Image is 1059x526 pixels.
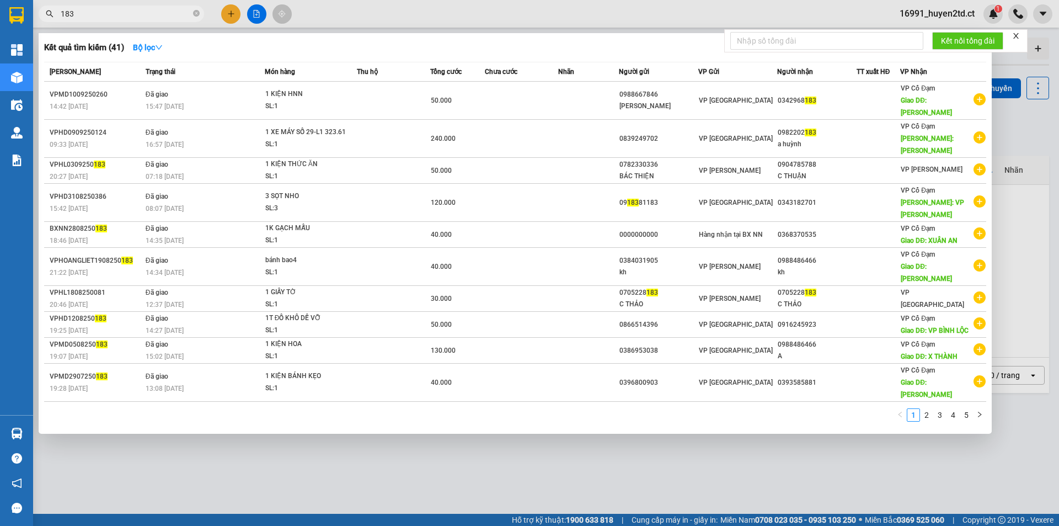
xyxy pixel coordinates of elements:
span: Đã giao [146,257,168,264]
div: kh [619,267,698,278]
span: Giao DĐ: VP BÌNH LỘC [901,327,969,334]
span: 183 [95,315,106,322]
div: 1T ĐỒ KHÔ DỄ VỠ [265,312,348,325]
span: 09:33 [DATE] [50,141,88,148]
span: 14:34 [DATE] [146,269,184,277]
span: 40.000 [431,263,452,270]
span: 07:18 [DATE] [146,173,184,180]
div: 1 KIỆN THỨC ĂN [265,158,348,171]
span: Giao DĐ: [PERSON_NAME] [901,97,952,116]
span: 08:07 [DATE] [146,205,184,212]
img: warehouse-icon [11,72,23,83]
div: C THẢO [778,299,856,310]
span: plus-circle [974,291,986,304]
span: plus-circle [974,195,986,208]
span: 14:27 [DATE] [146,327,184,334]
span: 20:46 [DATE] [50,301,88,309]
span: [PERSON_NAME]: VP [PERSON_NAME] [901,199,964,219]
span: Giao DĐ: [PERSON_NAME] [901,379,952,399]
img: solution-icon [11,155,23,166]
span: VP Cổ Đạm [901,315,935,322]
span: Tổng cước [430,68,462,76]
span: VP [GEOGRAPHIC_DATA] [699,321,773,328]
div: 0368370535 [778,229,856,241]
div: SL: 1 [265,325,348,337]
div: VPHL1808250081 [50,287,142,299]
span: 183 [96,341,108,348]
div: SL: 1 [265,139,348,151]
span: VP [PERSON_NAME] [699,263,761,270]
span: 183 [96,373,108,380]
span: VP [GEOGRAPHIC_DATA] [699,379,773,386]
span: 19:28 [DATE] [50,385,88,392]
div: SL: 1 [265,350,348,363]
span: 19:07 [DATE] [50,353,88,360]
span: plus-circle [974,317,986,330]
li: 3 [933,408,946,422]
span: 16:57 [DATE] [146,141,184,148]
div: VPMD0508250 [50,339,142,350]
li: 4 [946,408,960,422]
span: Giao DĐ: [PERSON_NAME] [901,263,952,283]
div: BÁC THIỆN [619,171,698,182]
span: 19:25 [DATE] [50,327,88,334]
div: 0988486466 [778,339,856,350]
div: 0988486466 [778,255,856,267]
div: 1 KIỆN HOA [265,338,348,350]
div: VPHD3108250386 [50,191,142,203]
span: close-circle [193,10,200,17]
button: Bộ lọcdown [124,39,172,56]
span: 183 [95,225,107,232]
span: Đã giao [146,129,168,136]
span: 120.000 [431,199,456,206]
span: Hàng nhận tại BX NN [699,231,763,238]
span: 50.000 [431,167,452,174]
div: 0988667846 [619,89,698,100]
div: SL: 1 [265,299,348,311]
span: 183 [94,161,105,168]
span: VP Cổ Đạm [901,225,935,232]
span: 13:08 [DATE] [146,385,184,392]
div: 0343182701 [778,197,856,209]
span: VP Cổ Đạm [901,123,935,130]
span: Đã giao [146,91,168,98]
span: right [976,411,983,418]
div: SL: 1 [265,100,348,113]
a: 5 [960,409,972,421]
div: C THẢO [619,299,698,310]
span: 183 [646,289,658,296]
img: dashboard-icon [11,44,23,56]
span: 183 [627,199,639,206]
input: Nhập số tổng đài [730,32,923,50]
span: 130.000 [431,347,456,354]
div: [PERSON_NAME] [619,100,698,112]
div: C THUẬN [778,171,856,182]
div: 1 XE MÁY SỐ 29-L1 323.61 [265,126,348,139]
span: Đã giao [146,161,168,168]
li: 2 [920,408,933,422]
div: kh [778,267,856,278]
span: TT xuất HĐ [857,68,890,76]
span: 21:22 [DATE] [50,269,88,277]
div: a huỳnh [778,139,856,150]
div: SL: 3 [265,203,348,215]
div: SL: 1 [265,235,348,247]
span: VP Cổ Đạm [901,366,935,374]
span: plus-circle [974,375,986,387]
span: [PERSON_NAME] [50,68,101,76]
span: 50.000 [431,97,452,104]
button: left [894,408,907,422]
span: VP [PERSON_NAME] [901,166,962,173]
span: plus-circle [974,343,986,355]
div: 0705228 [619,287,698,299]
span: 14:35 [DATE] [146,237,184,245]
span: VP [PERSON_NAME] [699,167,761,174]
span: Người gửi [619,68,649,76]
span: Đã giao [146,373,168,380]
span: Đã giao [146,193,168,200]
span: plus-circle [974,259,986,272]
span: Chưa cước [485,68,517,76]
span: Kết nối tổng đài [941,35,994,47]
span: 30.000 [431,295,452,302]
div: SL: 1 [265,267,348,279]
